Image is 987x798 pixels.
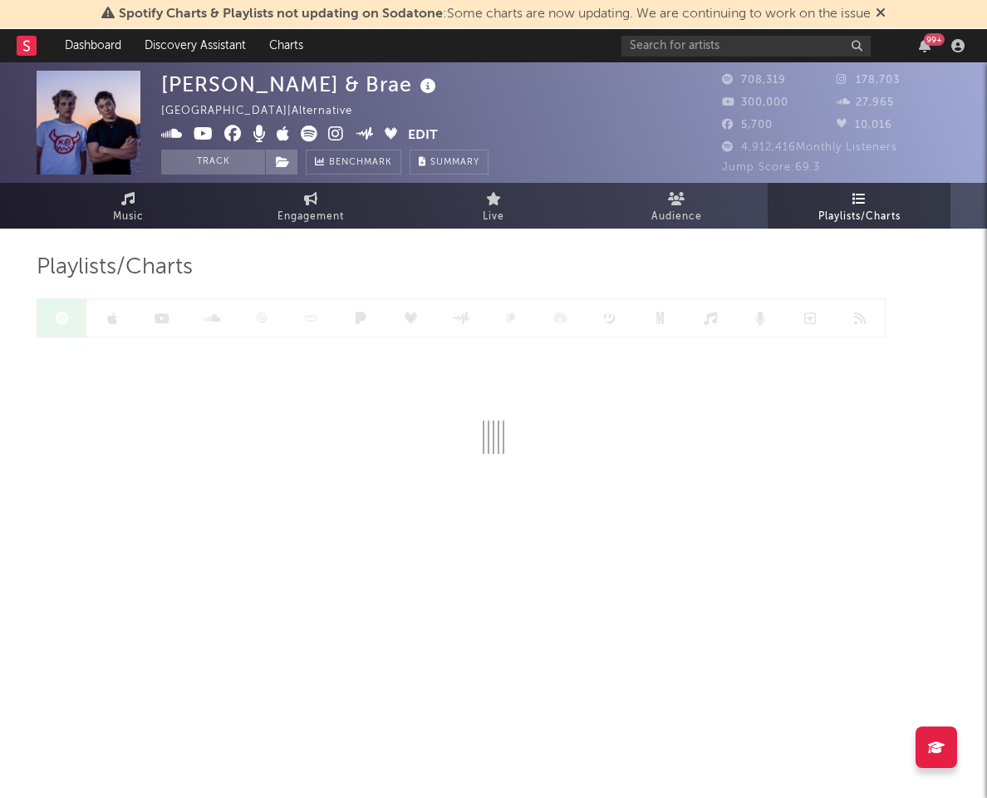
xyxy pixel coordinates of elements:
span: Audience [651,207,702,227]
a: Benchmark [306,150,401,175]
span: Dismiss [876,7,886,21]
a: Playlists/Charts [768,183,950,229]
a: Discovery Assistant [133,29,258,62]
span: Spotify Charts & Playlists not updating on Sodatone [119,7,443,21]
a: Audience [585,183,768,229]
span: 4,912,416 Monthly Listeners [722,142,897,153]
button: Track [161,150,265,175]
span: Summary [430,158,479,167]
button: Edit [408,126,438,146]
div: [PERSON_NAME] & Brae [161,71,440,98]
span: : Some charts are now updating. We are continuing to work on the issue [119,7,871,21]
a: Charts [258,29,315,62]
span: Live [483,207,504,227]
span: Engagement [277,207,344,227]
span: Playlists/Charts [818,207,901,227]
div: [GEOGRAPHIC_DATA] | Alternative [161,101,371,121]
span: 10,016 [837,120,892,131]
a: Live [402,183,585,229]
span: Benchmark [329,153,392,173]
input: Search for artists [621,36,871,57]
span: 5,700 [722,120,773,131]
span: Music [113,207,144,227]
a: Music [37,183,219,229]
button: 99+ [919,39,931,52]
span: 300,000 [722,97,788,108]
button: Summary [410,150,489,175]
span: 27,965 [837,97,894,108]
div: 99 + [924,33,945,46]
span: Playlists/Charts [37,258,193,278]
a: Engagement [219,183,402,229]
span: Jump Score: 69.3 [722,162,820,173]
span: 178,703 [837,75,900,86]
span: 708,319 [722,75,786,86]
a: Dashboard [53,29,133,62]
